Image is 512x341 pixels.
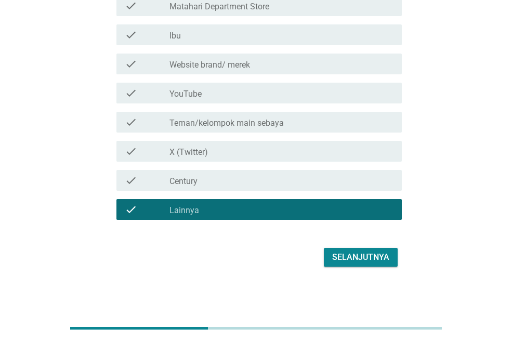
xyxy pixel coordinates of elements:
[125,174,137,187] i: check
[125,87,137,99] i: check
[332,251,389,264] div: Selanjutnya
[125,203,137,216] i: check
[169,176,198,187] label: Century
[169,31,181,41] label: Ibu
[169,89,202,99] label: YouTube
[169,2,269,12] label: Matahari Department Store
[125,29,137,41] i: check
[169,60,250,70] label: Website brand/ merek
[125,116,137,128] i: check
[125,58,137,70] i: check
[125,145,137,158] i: check
[169,118,284,128] label: Teman/kelompok main sebaya
[324,248,398,267] button: Selanjutnya
[169,147,208,158] label: X (Twitter)
[169,205,199,216] label: Lainnya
